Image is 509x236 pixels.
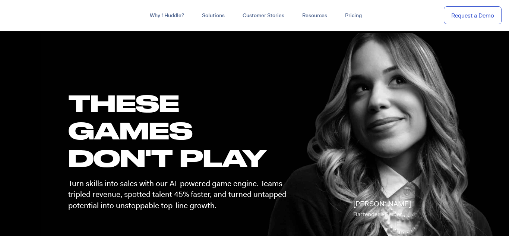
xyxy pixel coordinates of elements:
a: Pricing [336,9,371,22]
p: Turn skills into sales with our AI-powered game engine. Teams tripled revenue, spotted talent 45%... [68,178,293,211]
a: Why 1Huddle? [141,9,193,22]
a: Solutions [193,9,234,22]
h1: these GAMES DON'T PLAY [68,89,293,172]
a: Resources [293,9,336,22]
img: ... [7,8,61,22]
p: [PERSON_NAME] [353,199,411,220]
a: Customer Stories [234,9,293,22]
span: Bartender / Server [353,210,402,218]
a: Request a Demo [444,6,502,25]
